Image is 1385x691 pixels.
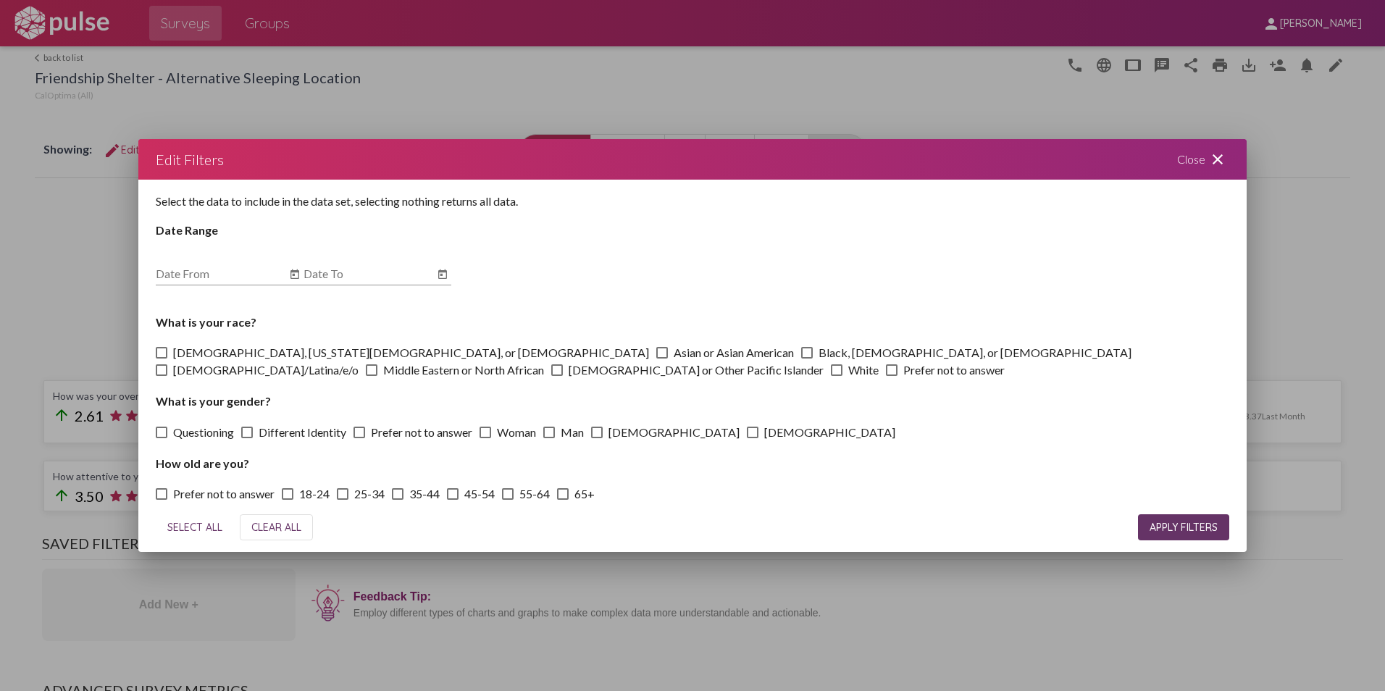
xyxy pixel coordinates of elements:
[1209,151,1226,168] mat-icon: close
[156,456,1229,470] h4: How old are you?
[299,485,330,503] span: 18-24
[156,315,1229,329] h4: What is your race?
[434,266,451,283] button: Open calendar
[173,344,649,361] span: [DEMOGRAPHIC_DATA], [US_STATE][DEMOGRAPHIC_DATA], or [DEMOGRAPHIC_DATA]
[156,194,518,208] span: Select the data to include in the data set, selecting nothing returns all data.
[1150,521,1218,534] span: APPLY FILTERS
[764,424,895,441] span: [DEMOGRAPHIC_DATA]
[156,394,1229,408] h4: What is your gender?
[464,485,495,503] span: 45-54
[497,424,536,441] span: Woman
[167,521,222,534] span: SELECT ALL
[569,361,824,379] span: [DEMOGRAPHIC_DATA] or Other Pacific Islander
[173,424,234,441] span: Questioning
[354,485,385,503] span: 25-34
[561,424,584,441] span: Man
[574,485,595,503] span: 65+
[259,424,346,441] span: Different Identity
[608,424,740,441] span: [DEMOGRAPHIC_DATA]
[173,485,275,503] span: Prefer not to answer
[173,361,359,379] span: [DEMOGRAPHIC_DATA]/Latina/e/o
[286,266,304,283] button: Open calendar
[156,223,1229,237] h4: Date Range
[409,485,440,503] span: 35-44
[819,344,1131,361] span: Black, [DEMOGRAPHIC_DATA], or [DEMOGRAPHIC_DATA]
[519,485,550,503] span: 55-64
[848,361,879,379] span: White
[371,424,472,441] span: Prefer not to answer
[903,361,1005,379] span: Prefer not to answer
[383,361,544,379] span: Middle Eastern or North African
[674,344,794,361] span: Asian or Asian American
[1160,139,1247,180] div: Close
[251,521,301,534] span: CLEAR ALL
[1138,514,1229,540] button: APPLY FILTERS
[156,148,224,171] div: Edit Filters
[240,514,313,540] button: CLEAR ALL
[156,514,234,540] button: SELECT ALL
